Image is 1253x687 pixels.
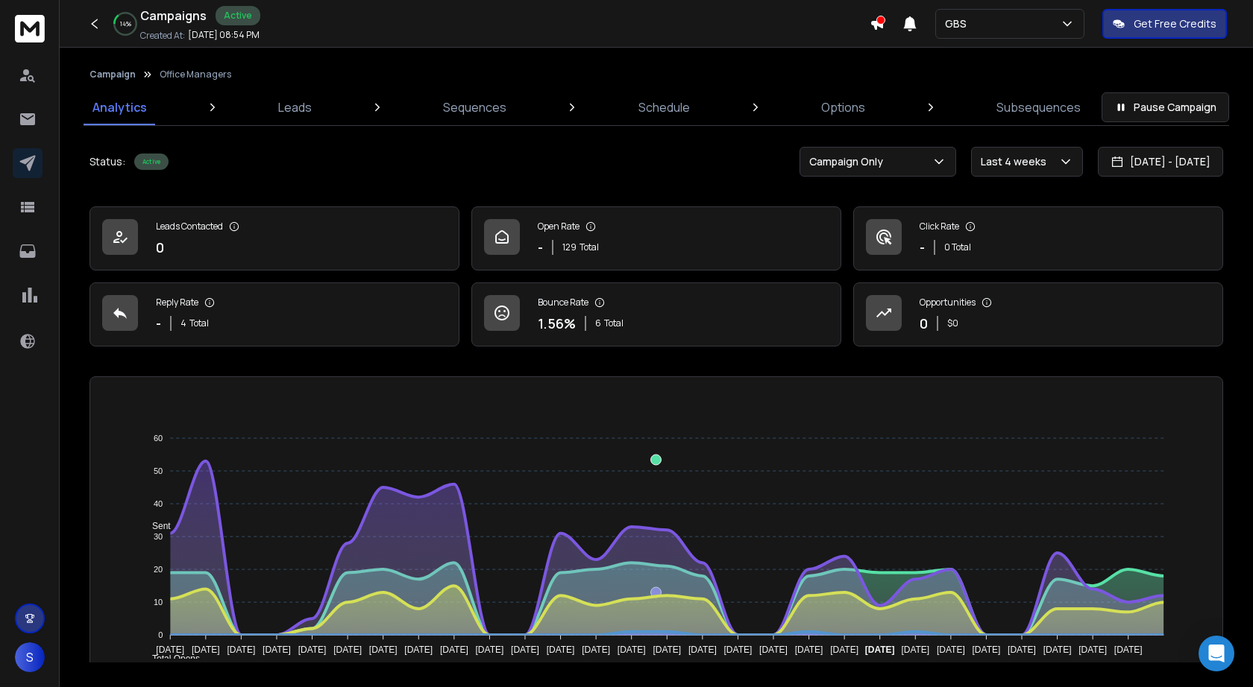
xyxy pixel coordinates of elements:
[538,297,588,308] p: Bounce Rate
[629,89,699,125] a: Schedule
[92,98,147,116] p: Analytics
[192,645,220,655] tspan: [DATE]
[795,645,823,655] tspan: [DATE]
[688,645,717,655] tspan: [DATE]
[189,317,209,329] span: Total
[1114,645,1143,655] tspan: [DATE]
[188,29,260,41] p: [DATE] 08:54 PM
[944,241,971,253] p: 0 Total
[269,89,321,125] a: Leads
[263,645,291,655] tspan: [DATE]
[434,89,515,125] a: Sequences
[920,237,925,258] p: -
[1098,147,1223,177] button: [DATE] - [DATE]
[89,282,459,346] a: Reply Rate-4Total
[920,221,959,232] p: Click Rate
[84,89,156,125] a: Analytics
[405,645,433,655] tspan: [DATE]
[89,69,136,80] button: Campaign
[158,630,163,639] tspan: 0
[831,645,859,655] tspan: [DATE]
[809,154,889,169] p: Campaign Only
[538,237,543,258] p: -
[1008,645,1036,655] tspan: [DATE]
[140,30,185,42] p: Created At:
[511,645,539,655] tspan: [DATE]
[812,89,874,125] a: Options
[89,206,459,270] a: Leads Contacted0
[937,645,965,655] tspan: [DATE]
[471,206,841,270] a: Open Rate-129Total
[604,317,624,329] span: Total
[369,645,398,655] tspan: [DATE]
[638,98,690,116] p: Schedule
[334,645,362,655] tspan: [DATE]
[278,98,312,116] p: Leads
[156,221,223,232] p: Leads Contacted
[156,237,164,258] p: 0
[298,645,327,655] tspan: [DATE]
[595,317,601,329] span: 6
[920,313,928,334] p: 0
[920,297,976,308] p: Opportunities
[618,645,646,655] tspan: [DATE]
[1199,636,1234,671] div: Open Intercom Messenger
[154,466,163,475] tspan: 50
[1043,645,1072,655] tspan: [DATE]
[547,645,575,655] tspan: [DATE]
[582,645,611,655] tspan: [DATE]
[853,206,1223,270] a: Click Rate-0 Total
[180,317,186,329] span: 4
[157,645,185,655] tspan: [DATE]
[134,153,169,170] div: Active
[15,642,45,672] button: S
[160,69,231,80] p: Office Managers
[538,313,576,334] p: 1.56 %
[154,532,163,541] tspan: 30
[1102,9,1227,39] button: Get Free Credits
[141,521,171,531] span: Sent
[156,297,198,308] p: Reply Rate
[141,653,200,664] span: Total Opens
[562,241,577,253] span: 129
[154,565,163,574] tspan: 20
[471,282,841,346] a: Bounce Rate1.56%6Total
[759,645,788,655] tspan: [DATE]
[120,19,131,28] p: 14 %
[1102,92,1229,122] button: Pause Campaign
[443,98,506,116] p: Sequences
[653,645,682,655] tspan: [DATE]
[973,645,1001,655] tspan: [DATE]
[902,645,930,655] tspan: [DATE]
[140,7,207,25] h1: Campaigns
[821,98,865,116] p: Options
[440,645,468,655] tspan: [DATE]
[1079,645,1108,655] tspan: [DATE]
[156,313,161,334] p: -
[154,499,163,508] tspan: 40
[945,16,973,31] p: GBS
[154,598,163,607] tspan: 10
[580,241,599,253] span: Total
[724,645,753,655] tspan: [DATE]
[154,434,163,443] tspan: 60
[89,154,125,169] p: Status:
[1134,16,1216,31] p: Get Free Credits
[865,645,895,655] tspan: [DATE]
[947,317,958,329] p: $ 0
[987,89,1090,125] a: Subsequences
[853,282,1223,346] a: Opportunities0$0
[996,98,1081,116] p: Subsequences
[227,645,256,655] tspan: [DATE]
[538,221,580,232] p: Open Rate
[476,645,504,655] tspan: [DATE]
[981,154,1052,169] p: Last 4 weeks
[216,6,260,25] div: Active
